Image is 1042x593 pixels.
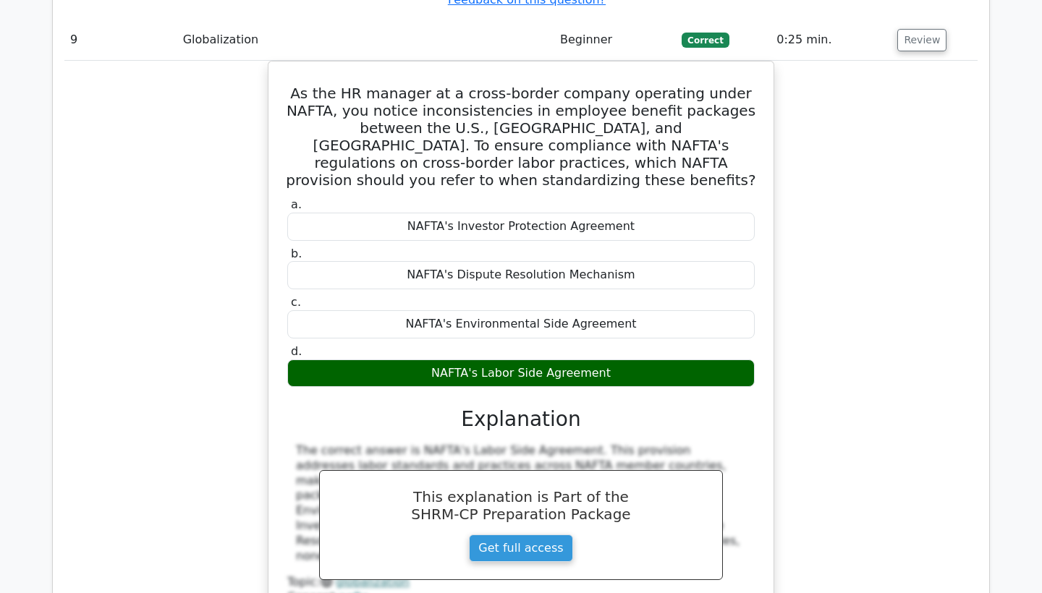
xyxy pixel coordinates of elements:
[897,29,946,51] button: Review
[291,295,301,309] span: c.
[682,33,729,47] span: Correct
[469,534,572,562] a: Get full access
[177,20,554,61] td: Globalization
[287,261,755,289] div: NAFTA's Dispute Resolution Mechanism
[771,20,891,61] td: 0:25 min.
[291,197,302,211] span: a.
[296,443,746,563] div: The correct answer is NAFTA's Labor Side Agreement. This provision addresses labor standards and ...
[286,85,756,189] h5: As the HR manager at a cross-border company operating under NAFTA, you notice inconsistencies in ...
[287,359,755,388] div: NAFTA's Labor Side Agreement
[554,20,676,61] td: Beginner
[287,310,755,338] div: NAFTA's Environmental Side Agreement
[336,575,410,589] a: globalization
[296,407,746,432] h3: Explanation
[291,344,302,358] span: d.
[291,247,302,260] span: b.
[287,575,755,590] div: Topic:
[64,20,177,61] td: 9
[287,213,755,241] div: NAFTA's Investor Protection Agreement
